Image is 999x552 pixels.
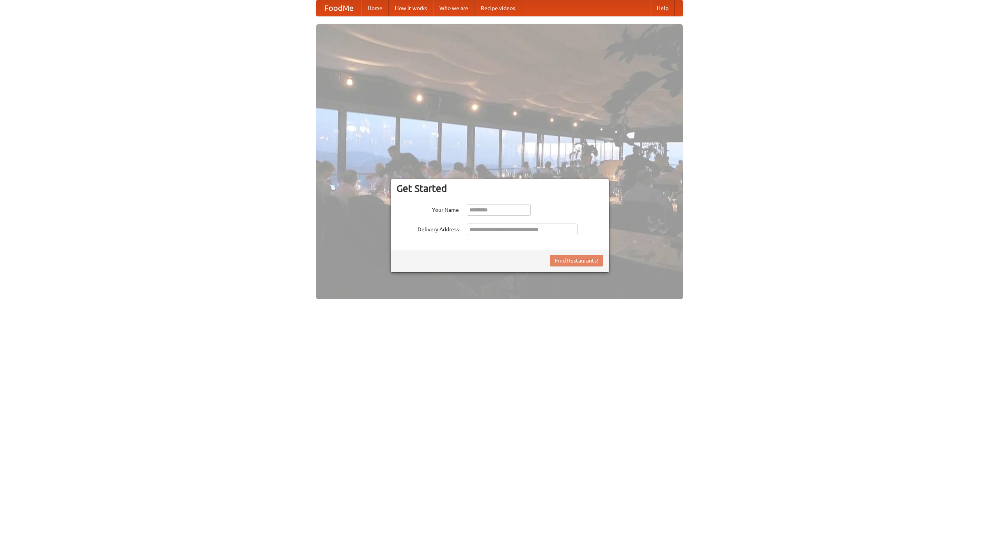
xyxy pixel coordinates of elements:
h3: Get Started [396,183,603,194]
a: Help [651,0,675,16]
button: Find Restaurants! [550,255,603,266]
a: Recipe videos [475,0,521,16]
label: Your Name [396,204,459,214]
a: Home [361,0,389,16]
a: FoodMe [316,0,361,16]
a: How it works [389,0,433,16]
label: Delivery Address [396,224,459,233]
a: Who we are [433,0,475,16]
